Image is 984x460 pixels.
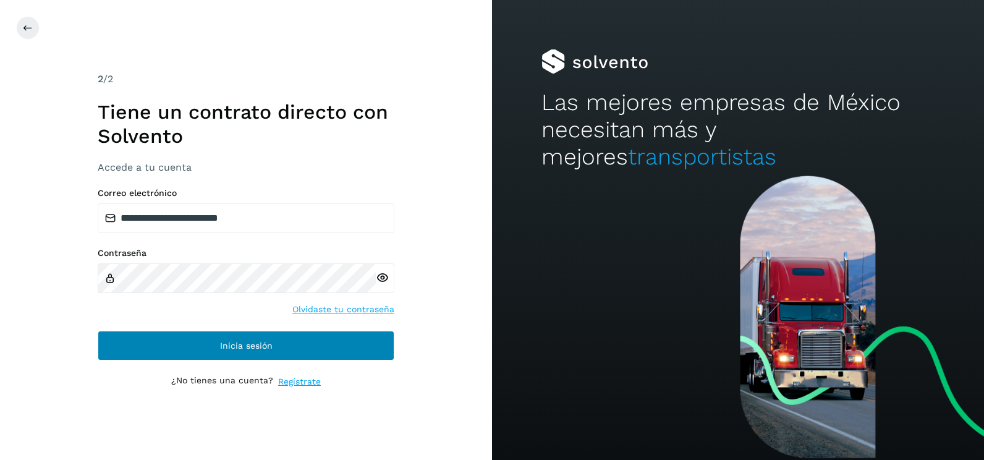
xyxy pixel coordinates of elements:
span: Inicia sesión [220,341,273,350]
span: transportistas [628,143,776,170]
h3: Accede a tu cuenta [98,161,394,173]
p: ¿No tienes una cuenta? [171,375,273,388]
span: 2 [98,73,103,85]
a: Olvidaste tu contraseña [292,303,394,316]
a: Regístrate [278,375,321,388]
label: Contraseña [98,248,394,258]
label: Correo electrónico [98,188,394,198]
div: /2 [98,72,394,87]
h2: Las mejores empresas de México necesitan más y mejores [541,89,935,171]
h1: Tiene un contrato directo con Solvento [98,100,394,148]
button: Inicia sesión [98,331,394,360]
